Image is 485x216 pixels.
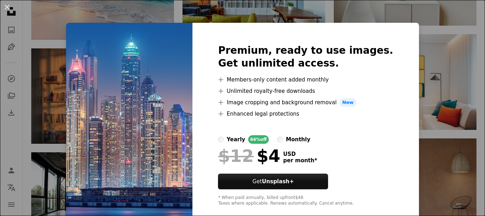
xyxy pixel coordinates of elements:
[218,147,280,165] div: $4
[227,135,245,144] div: yearly
[248,135,269,144] div: 66% off
[277,137,283,142] input: monthly
[218,137,224,142] input: yearly66%off
[218,174,328,189] button: GetUnsplash+
[218,147,254,165] span: $12
[283,157,317,164] span: per month *
[283,151,317,157] span: USD
[339,98,356,107] span: New
[286,135,310,144] div: monthly
[218,75,393,84] li: Members-only content added monthly
[218,87,393,95] li: Unlimited royalty-free downloads
[218,98,393,107] li: Image cropping and background removal
[262,178,294,185] strong: Unsplash+
[218,44,393,70] h2: Premium, ready to use images. Get unlimited access.
[218,110,393,118] li: Enhanced legal protections
[218,195,393,206] div: * When paid annually, billed upfront $48 Taxes where applicable. Renews automatically. Cancel any...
